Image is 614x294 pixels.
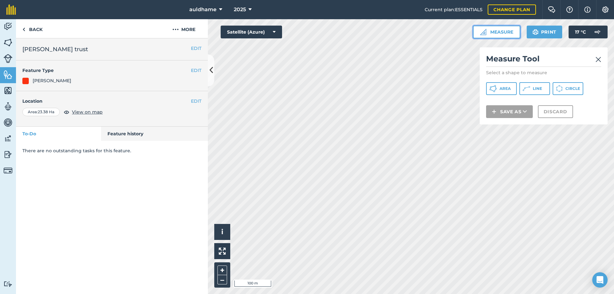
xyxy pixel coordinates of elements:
p: There are no outstanding tasks for this feature. [22,147,201,154]
div: Open Intercom Messenger [592,272,608,288]
span: i [221,228,223,236]
div: [PERSON_NAME] [33,77,71,84]
h2: [PERSON_NAME] trust [22,45,201,54]
img: A question mark icon [566,6,573,13]
img: A cog icon [602,6,609,13]
button: Discard [538,105,573,118]
button: Line [519,82,550,95]
h4: Feature Type [22,67,191,74]
img: svg+xml;base64,PHN2ZyB4bWxucz0iaHR0cDovL3d3dy53My5vcmcvMjAwMC9zdmciIHdpZHRoPSI1NiIgaGVpZ2h0PSI2MC... [4,86,12,95]
img: svg+xml;base64,PD94bWwgdmVyc2lvbj0iMS4wIiBlbmNvZGluZz0idXRmLTgiPz4KPCEtLSBHZW5lcmF0b3I6IEFkb2JlIE... [4,134,12,143]
img: Four arrows, one pointing top left, one top right, one bottom right and the last bottom left [219,248,226,255]
button: Area [486,82,517,95]
span: Line [533,86,542,91]
a: Change plan [488,4,536,15]
button: Circle [553,82,583,95]
img: svg+xml;base64,PD94bWwgdmVyc2lvbj0iMS4wIiBlbmNvZGluZz0idXRmLTgiPz4KPCEtLSBHZW5lcmF0b3I6IEFkb2JlIE... [4,166,12,175]
span: 17 ° C [575,26,586,38]
button: Measure [473,26,520,38]
button: i [214,224,230,240]
span: 2025 [234,6,246,13]
button: View on map [64,108,103,116]
img: svg+xml;base64,PD94bWwgdmVyc2lvbj0iMS4wIiBlbmNvZGluZz0idXRmLTgiPz4KPCEtLSBHZW5lcmF0b3I6IEFkb2JlIE... [4,118,12,127]
img: svg+xml;base64,PHN2ZyB4bWxucz0iaHR0cDovL3d3dy53My5vcmcvMjAwMC9zdmciIHdpZHRoPSIxOSIgaGVpZ2h0PSIyNC... [532,28,539,36]
button: – [217,275,227,284]
p: Select a shape to measure [486,69,601,76]
img: svg+xml;base64,PD94bWwgdmVyc2lvbj0iMS4wIiBlbmNvZGluZz0idXRmLTgiPz4KPCEtLSBHZW5lcmF0b3I6IEFkb2JlIE... [4,54,12,63]
img: svg+xml;base64,PD94bWwgdmVyc2lvbj0iMS4wIiBlbmNvZGluZz0idXRmLTgiPz4KPCEtLSBHZW5lcmF0b3I6IEFkb2JlIE... [591,26,604,38]
img: svg+xml;base64,PD94bWwgdmVyc2lvbj0iMS4wIiBlbmNvZGluZz0idXRmLTgiPz4KPCEtLSBHZW5lcmF0b3I6IEFkb2JlIE... [4,102,12,111]
span: auldhame [189,6,216,13]
img: svg+xml;base64,PD94bWwgdmVyc2lvbj0iMS4wIiBlbmNvZGluZz0idXRmLTgiPz4KPCEtLSBHZW5lcmF0b3I6IEFkb2JlIE... [4,281,12,287]
img: svg+xml;base64,PHN2ZyB4bWxucz0iaHR0cDovL3d3dy53My5vcmcvMjAwMC9zdmciIHdpZHRoPSIyMCIgaGVpZ2h0PSIyNC... [172,26,179,33]
a: To-Do [16,127,101,141]
img: fieldmargin Logo [6,4,16,15]
button: EDIT [191,98,201,105]
button: EDIT [191,45,201,52]
img: Two speech bubbles overlapping with the left bubble in the forefront [548,6,555,13]
img: svg+xml;base64,PD94bWwgdmVyc2lvbj0iMS4wIiBlbmNvZGluZz0idXRmLTgiPz4KPCEtLSBHZW5lcmF0b3I6IEFkb2JlIE... [4,22,12,31]
button: Satellite (Azure) [221,26,282,38]
img: svg+xml;base64,PHN2ZyB4bWxucz0iaHR0cDovL3d3dy53My5vcmcvMjAwMC9zdmciIHdpZHRoPSIyMiIgaGVpZ2h0PSIzMC... [595,56,601,63]
img: svg+xml;base64,PHN2ZyB4bWxucz0iaHR0cDovL3d3dy53My5vcmcvMjAwMC9zdmciIHdpZHRoPSI1NiIgaGVpZ2h0PSI2MC... [4,70,12,79]
button: Print [527,26,563,38]
button: + [217,266,227,275]
img: svg+xml;base64,PHN2ZyB4bWxucz0iaHR0cDovL3d3dy53My5vcmcvMjAwMC9zdmciIHdpZHRoPSI5IiBoZWlnaHQ9IjI0Ii... [22,26,25,33]
img: svg+xml;base64,PHN2ZyB4bWxucz0iaHR0cDovL3d3dy53My5vcmcvMjAwMC9zdmciIHdpZHRoPSIxOCIgaGVpZ2h0PSIyNC... [64,108,69,116]
img: svg+xml;base64,PD94bWwgdmVyc2lvbj0iMS4wIiBlbmNvZGluZz0idXRmLTgiPz4KPCEtLSBHZW5lcmF0b3I6IEFkb2JlIE... [4,150,12,159]
div: Area : 23.38 Ha [22,108,60,116]
img: svg+xml;base64,PHN2ZyB4bWxucz0iaHR0cDovL3d3dy53My5vcmcvMjAwMC9zdmciIHdpZHRoPSIxNyIgaGVpZ2h0PSIxNy... [584,6,591,13]
button: 17 °C [569,26,608,38]
button: EDIT [191,67,201,74]
button: Save as [486,105,533,118]
span: Circle [565,86,580,91]
a: Feature history [101,127,208,141]
span: View on map [72,108,103,115]
img: svg+xml;base64,PHN2ZyB4bWxucz0iaHR0cDovL3d3dy53My5vcmcvMjAwMC9zdmciIHdpZHRoPSIxNCIgaGVpZ2h0PSIyNC... [492,108,496,115]
span: Current plan : ESSENTIALS [425,6,483,13]
button: More [160,19,208,38]
img: svg+xml;base64,PHN2ZyB4bWxucz0iaHR0cDovL3d3dy53My5vcmcvMjAwMC9zdmciIHdpZHRoPSI1NiIgaGVpZ2h0PSI2MC... [4,38,12,47]
span: Area [500,86,511,91]
a: Back [16,19,49,38]
h2: Measure Tool [486,54,601,67]
img: Ruler icon [480,29,486,35]
h4: Location [22,98,201,105]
